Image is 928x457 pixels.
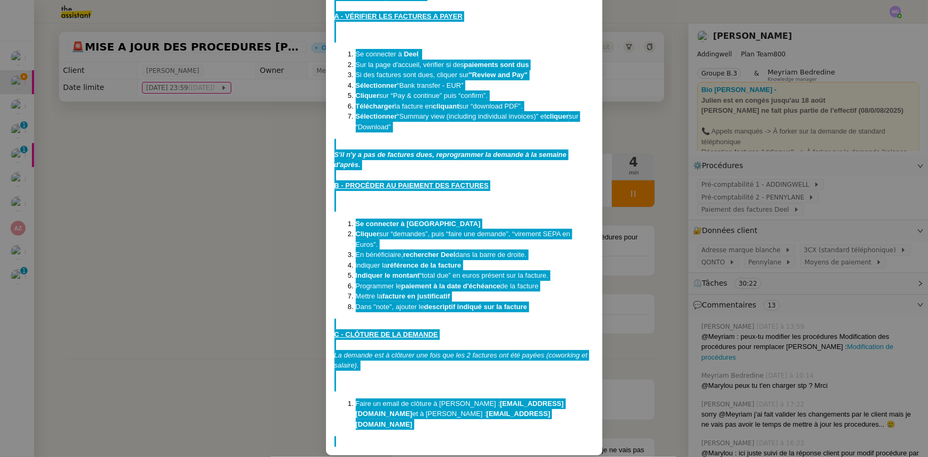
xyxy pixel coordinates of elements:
li: Mettre la [356,291,594,302]
li: sur “demandes”, puis “faire une demande”, “virement SEPA en Euros”. [356,229,594,250]
strong: [EMAIL_ADDRESS][DOMAIN_NAME] [356,410,550,428]
li: Se connecter à [356,49,594,60]
strong: référence de la facture [388,261,462,269]
strong: Indiquer le montant [356,271,420,279]
strong: Télécharger [356,102,395,110]
li: “Bank transfer - EUR” [356,80,594,91]
strong: descriptif indiqué sur la facture [424,303,528,311]
em: La demande est à clôturer une fois que les 2 factures ont été payées (coworking et salaire). [335,351,588,370]
li: Si des factures sont dues, cliquer sur [356,70,594,80]
li: indiquer la [356,260,594,271]
strong: cliquer [546,112,569,120]
strong: Sélectionner [356,81,397,89]
u: C - CLÔTURE DE LA DEMANDE [335,330,438,338]
strong: Cliquer [356,230,380,238]
a: Deel [404,50,419,58]
u: A - VÉRIFIER LES FACTURES A PAYER [335,12,463,20]
li: “total due” en euros présent sur la facture. [356,270,594,281]
li: sur “Pay & continue” puis “confirm”. [356,90,594,101]
li: Faire un email de clôture à [PERSON_NAME] : et à [PERSON_NAME] : [356,398,594,430]
li: Sur la page d'accueil, vérifier si des [356,60,594,70]
li: la facture en sur “download PDF”. [356,101,594,112]
li: Dans "note", ajouter le [356,302,594,312]
li: “Summary view (including individual invoices)" et sur “Download” [356,111,594,132]
strong: rechercher Deel [403,251,455,259]
strong: "Review and Pay" [469,71,528,79]
strong: paiement à la date d'échéance [401,282,500,290]
strong: paiements sont dus [464,61,529,69]
u: B - PROCÉDER AU PAIEMENT DES FACTURES [335,181,489,189]
strong: Se connecter à [GEOGRAPHIC_DATA] [356,220,481,228]
strong: facture en justificatif [382,292,450,300]
li: En bénéficiaire, dans la barre de droite. [356,250,594,260]
li: Programmer le de la facture [356,281,594,292]
strong: cliquant [433,102,459,110]
em: S'il n'y a pas de factures dues, reprogrammer la demande à la semaine d'après. [335,151,567,169]
strong: Cliquer [356,92,380,99]
strong: Sélectionner [356,112,397,120]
